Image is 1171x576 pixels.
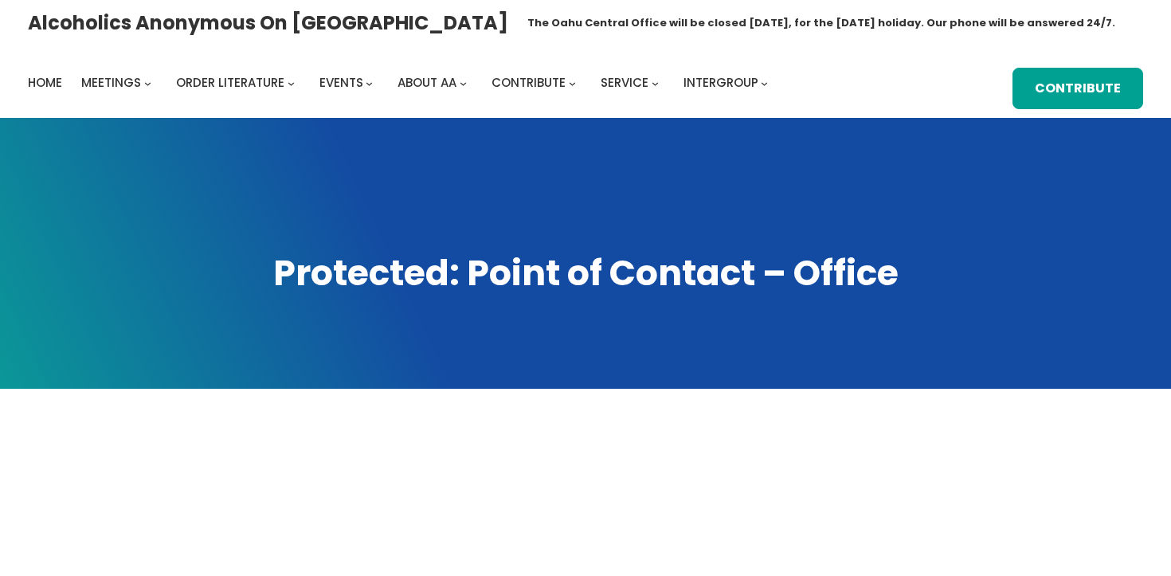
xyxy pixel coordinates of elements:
span: Intergroup [683,74,758,91]
a: Intergroup [683,72,758,94]
button: Contribute submenu [569,79,576,86]
button: Events submenu [366,79,373,86]
a: Service [601,72,648,94]
span: Home [28,74,62,91]
span: Order Literature [176,74,284,91]
h1: Protected: Point of Contact – Office [28,249,1143,297]
a: Contribute [1012,68,1143,109]
nav: Intergroup [28,72,773,94]
span: Contribute [492,74,566,91]
a: Alcoholics Anonymous on [GEOGRAPHIC_DATA] [28,6,508,40]
button: Meetings submenu [144,79,151,86]
button: Service submenu [652,79,659,86]
a: Events [319,72,363,94]
button: About AA submenu [460,79,467,86]
a: Home [28,72,62,94]
span: Meetings [81,74,141,91]
h1: The Oahu Central Office will be closed [DATE], for the [DATE] holiday. Our phone will be answered... [527,15,1115,31]
span: Service [601,74,648,91]
span: About AA [398,74,456,91]
a: Meetings [81,72,141,94]
a: Contribute [492,72,566,94]
button: Intergroup submenu [761,79,768,86]
button: Order Literature submenu [288,79,295,86]
a: About AA [398,72,456,94]
span: Events [319,74,363,91]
